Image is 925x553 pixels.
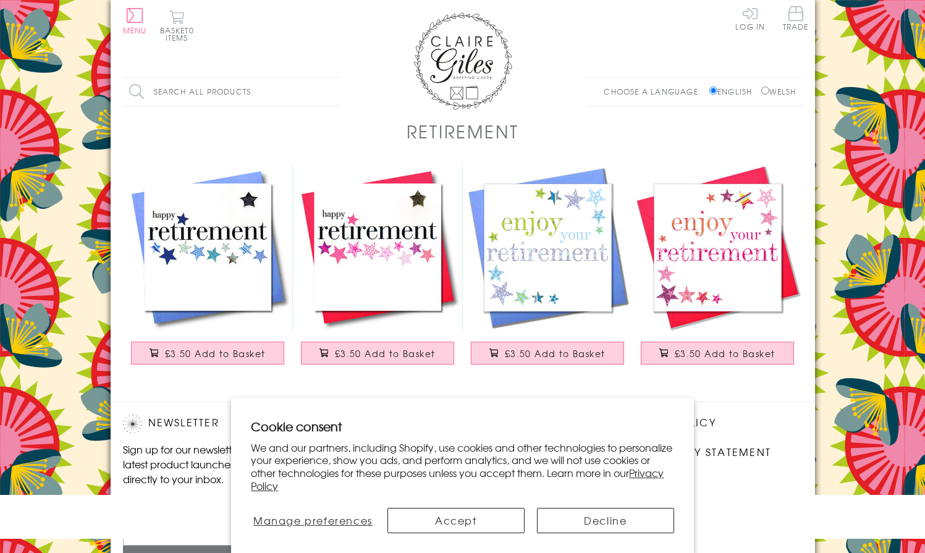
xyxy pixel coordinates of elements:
[327,78,339,106] input: Search
[641,342,794,365] button: £3.50 Add to Basket
[251,418,674,435] h2: Cookie consent
[251,465,664,493] a: Privacy Policy
[783,6,809,33] a: Trade
[123,163,293,377] a: Good Luck Retirement Card, Blue Stars, Embellished with a padded star £3.50 Add to Basket
[131,342,284,365] button: £3.50 Add to Basket
[301,342,454,365] button: £3.50 Add to Basket
[709,86,758,97] label: English
[709,87,717,95] input: English
[505,347,606,360] span: £3.50 Add to Basket
[123,163,293,332] img: Good Luck Retirement Card, Blue Stars, Embellished with a padded star
[633,163,803,377] a: Congratulations and Good Luck Card, Pink Stars, enjoy your Retirement £3.50 Add to Basket
[165,347,266,360] span: £3.50 Add to Basket
[253,513,373,528] span: Manage preferences
[537,508,674,533] button: Decline
[251,508,374,533] button: Manage preferences
[783,6,809,30] span: Trade
[463,163,633,332] img: Congratulations and Good Luck Card, Blue Stars, enjoy your Retirement
[123,442,333,486] p: Sign up for our newsletter to receive the latest product launches, news and offers directly to yo...
[761,86,796,97] label: Welsh
[604,86,707,97] p: Choose a language:
[293,163,463,332] img: Good Luck Retirement Card, Pink Stars, Embellished with a padded star
[123,415,333,433] h2: Newsletter
[123,78,339,106] input: Search all products
[123,8,147,34] button: Menu
[463,163,633,377] a: Congratulations and Good Luck Card, Blue Stars, enjoy your Retirement £3.50 Add to Basket
[335,347,436,360] span: £3.50 Add to Basket
[761,87,769,95] input: Welsh
[160,10,194,41] button: Basket0 items
[633,163,803,332] img: Congratulations and Good Luck Card, Pink Stars, enjoy your Retirement
[166,25,194,43] span: 0 items
[251,441,674,492] p: We and our partners, including Shopify, use cookies and other technologies to personalize your ex...
[471,342,624,365] button: £3.50 Add to Basket
[123,25,147,36] span: Menu
[407,119,519,144] h1: Retirement
[675,347,775,360] span: £3.50 Add to Basket
[413,12,512,110] img: Claire Giles Greetings Cards
[735,6,765,30] a: Log In
[387,508,525,533] button: Accept
[293,163,463,377] a: Good Luck Retirement Card, Pink Stars, Embellished with a padded star £3.50 Add to Basket
[617,444,771,461] a: Accessibility Statement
